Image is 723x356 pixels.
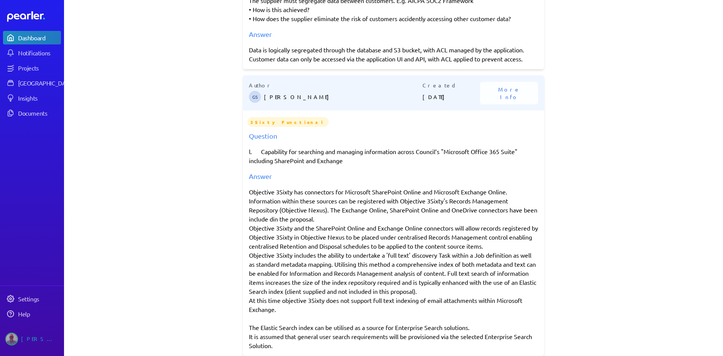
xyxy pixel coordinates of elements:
div: Answer [249,171,538,181]
div: Help [18,310,60,318]
button: More Info [480,82,538,104]
p: [PERSON_NAME] [264,89,423,104]
div: [GEOGRAPHIC_DATA] [18,79,74,87]
a: [GEOGRAPHIC_DATA] [3,76,61,90]
div: Notifications [18,49,60,57]
div: Documents [18,109,60,117]
p: l. Capability for searching and managing information across Council’s "Microsoft Office 365 Suite... [249,147,538,165]
a: Help [3,307,61,321]
div: [PERSON_NAME] [21,333,59,345]
a: Insights [3,91,61,105]
div: Dashboard [18,34,60,41]
a: Documents [3,106,61,120]
p: [DATE] [423,89,480,104]
span: 3Sixty Functional [247,117,329,127]
div: Settings [18,295,60,303]
div: Answer [249,29,538,39]
p: Author [249,81,423,89]
a: Projects [3,61,61,75]
p: Created [423,81,480,89]
img: Jason Riches [5,333,18,345]
a: Settings [3,292,61,306]
a: Notifications [3,46,61,60]
span: Gary Somerville [249,91,261,103]
div: Insights [18,94,60,102]
div: Question [249,131,538,141]
a: Dashboard [7,11,61,22]
a: Dashboard [3,31,61,44]
div: Projects [18,64,60,72]
span: More Info [489,86,529,101]
a: Jason Riches's photo[PERSON_NAME] [3,330,61,348]
p: Data is logically segregated through the database and S3 bucket, with ACL managed by the applicat... [249,45,538,63]
div: Objective 3Sixty has connectors for Microsoft SharePoint Online and Microsoft Exchange Online. In... [249,187,538,350]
